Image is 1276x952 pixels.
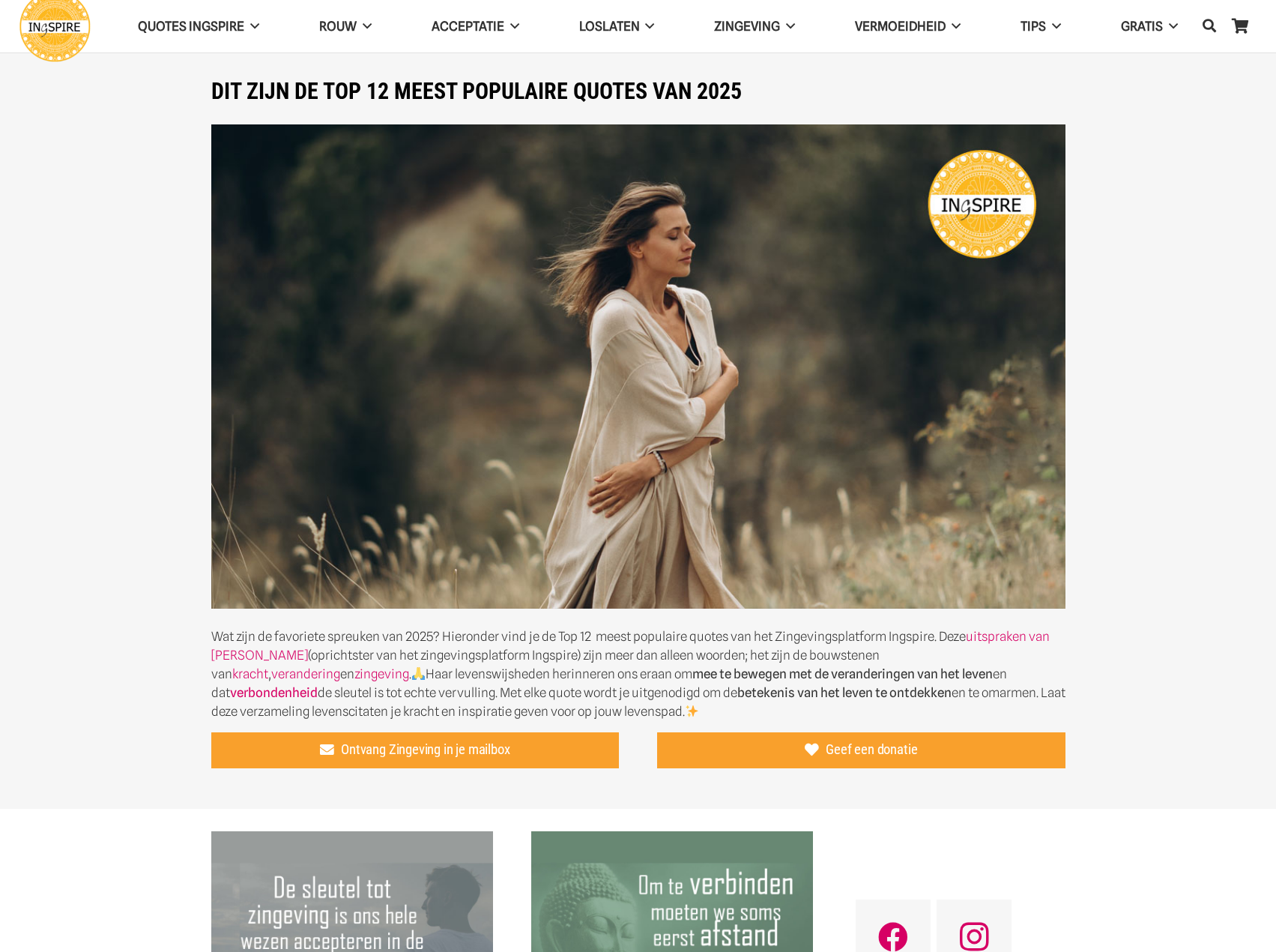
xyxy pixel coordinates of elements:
a: Om te verbinden moeten we soms eerst afstand creëren – Citaat van Ingspire [531,833,813,848]
a: Geef een donatie [657,732,1065,768]
span: QUOTES INGSPIRE [138,19,244,34]
a: Loslaten [549,7,685,46]
a: Acceptatie [402,7,549,46]
a: Zingeving [684,7,825,46]
span: Ontvang Zingeving in je mailbox [341,741,510,758]
a: QUOTES INGSPIRE [108,7,289,46]
span: GRATIS [1121,19,1163,34]
a: verbondenheid [230,685,318,700]
a: ROUW [289,7,402,46]
a: De sleutel tot Zingeving is ons hele wezen accepteren in de veranderingen die komen en gaan [211,833,493,848]
a: kracht [232,666,268,681]
span: Acceptatie [432,19,504,34]
a: verandering [271,666,340,681]
a: GRATIS [1091,7,1208,46]
span: ROUW [319,19,357,34]
strong: mee te bewegen met de veranderingen van het leven [692,666,993,681]
img: Kracht quotes van het Zingevingsplatform Ingspire met de mooiste levenswijsheden van schrijfster ... [211,124,1065,609]
span: Geef een donatie [826,741,917,758]
span: TIPS [1021,19,1046,34]
span: Loslaten [579,19,640,34]
p: Wat zijn de favoriete spreuken van 2025? Hieronder vind je de Top 12 meest populaire quotes van h... [211,627,1065,721]
strong: betekenis van het leven te ontdekken [737,685,952,700]
h1: DIT ZIJN DE TOP 12 MEEST POPULAIRE QUOTES VAN 2025 [211,78,1065,105]
a: Zoeken [1194,8,1224,44]
a: TIPS [991,7,1091,46]
a: zingeving [354,666,409,681]
span: Zingeving [714,19,780,34]
a: VERMOEIDHEID [825,7,991,46]
img: ✨ [686,705,698,717]
span: VERMOEIDHEID [855,19,946,34]
img: 🙏 [412,667,425,680]
a: Ontvang Zingeving in je mailbox [211,732,620,768]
